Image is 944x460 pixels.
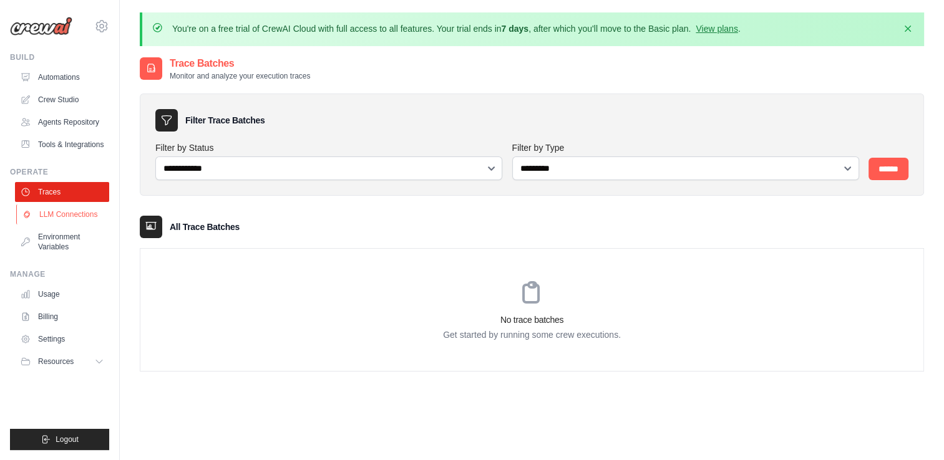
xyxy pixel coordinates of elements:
[185,114,265,127] h3: Filter Trace Batches
[56,434,79,444] span: Logout
[170,221,240,233] h3: All Trace Batches
[15,67,109,87] a: Automations
[15,112,109,132] a: Agents Repository
[16,204,110,224] a: LLM Connections
[15,284,109,304] a: Usage
[15,307,109,327] a: Billing
[10,429,109,450] button: Logout
[15,352,109,371] button: Resources
[15,182,109,202] a: Traces
[15,90,109,110] a: Crew Studio
[140,328,923,341] p: Get started by running some crew executions.
[501,24,528,34] strong: 7 days
[170,56,310,71] h2: Trace Batches
[15,227,109,257] a: Environment Variables
[15,329,109,349] a: Settings
[15,135,109,155] a: Tools & Integrations
[38,357,74,367] span: Resources
[10,269,109,279] div: Manage
[696,24,737,34] a: View plans
[170,71,310,81] p: Monitor and analyze your execution traces
[10,52,109,62] div: Build
[10,167,109,177] div: Operate
[155,141,502,154] label: Filter by Status
[512,141,859,154] label: Filter by Type
[10,17,72,36] img: Logo
[140,314,923,326] h3: No trace batches
[172,22,741,35] p: You're on a free trial of CrewAI Cloud with full access to all features. Your trial ends in , aft...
